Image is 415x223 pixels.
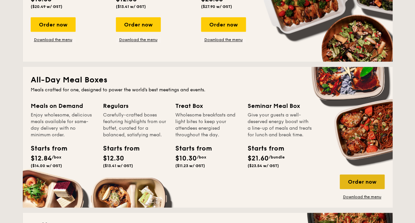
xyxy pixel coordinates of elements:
[103,144,133,154] div: Starts from
[31,144,60,154] div: Starts from
[31,101,95,111] div: Meals on Demand
[52,155,61,159] span: /box
[175,101,240,111] div: Treat Box
[340,174,385,189] div: Order now
[269,155,285,159] span: /bundle
[175,112,240,138] div: Wholesome breakfasts and light bites to keep your attendees energised throughout the day.
[103,112,167,138] div: Carefully-crafted boxes featuring highlights from our buffet, curated for a balanced, satisfying ...
[103,155,124,162] span: $12.30
[116,17,161,32] div: Order now
[31,4,62,9] span: ($20.49 w/ GST)
[31,155,52,162] span: $12.84
[248,144,277,154] div: Starts from
[103,101,167,111] div: Regulars
[31,75,385,85] h2: All-Day Meal Boxes
[248,112,312,138] div: Give your guests a well-deserved energy boost with a line-up of meals and treats for lunch and br...
[340,194,385,200] a: Download the menu
[116,37,161,42] a: Download the menu
[31,37,76,42] a: Download the menu
[201,37,246,42] a: Download the menu
[175,144,205,154] div: Starts from
[31,17,76,32] div: Order now
[103,163,133,168] span: ($13.41 w/ GST)
[175,155,197,162] span: $10.30
[248,101,312,111] div: Seminar Meal Box
[31,163,62,168] span: ($14.00 w/ GST)
[31,87,385,93] div: Meals crafted for one, designed to power the world's best meetings and events.
[201,17,246,32] div: Order now
[201,4,232,9] span: ($27.90 w/ GST)
[31,112,95,138] div: Enjoy wholesome, delicious meals available for same-day delivery with no minimum order.
[248,155,269,162] span: $21.60
[175,163,205,168] span: ($11.23 w/ GST)
[116,4,146,9] span: ($13.41 w/ GST)
[248,163,279,168] span: ($23.54 w/ GST)
[197,155,206,159] span: /box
